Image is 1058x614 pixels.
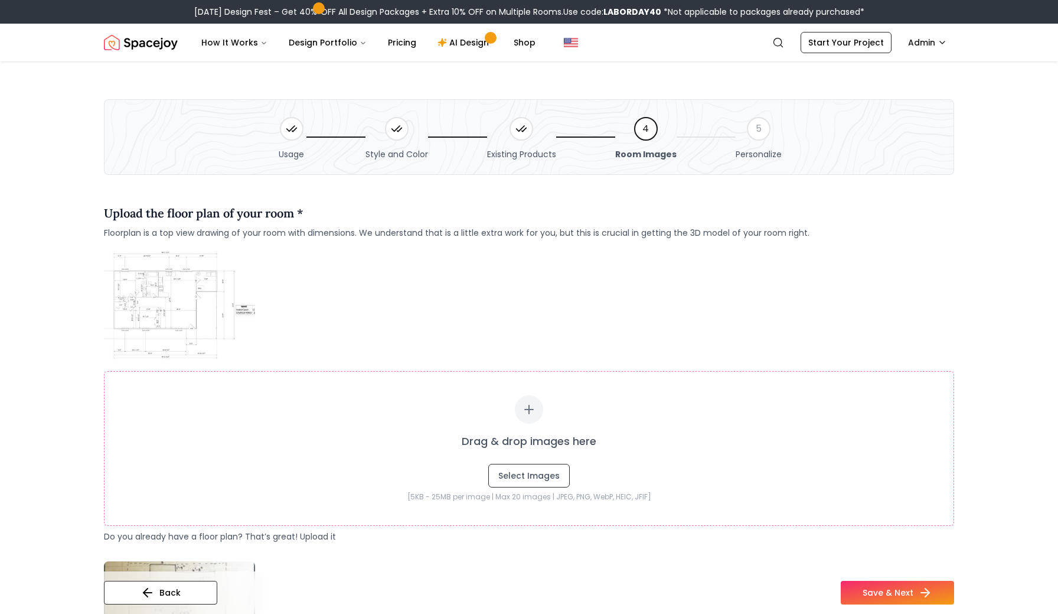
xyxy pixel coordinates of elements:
[104,581,217,605] button: Back
[192,31,545,54] nav: Main
[365,148,428,160] span: Style and Color
[104,227,809,239] span: Floorplan is a top view drawing of your room with dimensions. We understand that is a little extr...
[563,6,661,18] span: Use code:
[901,32,954,53] button: Admin
[736,148,782,160] span: Personalize
[841,581,954,605] button: Save & Next
[488,464,570,488] button: Select Images
[747,117,770,141] div: 5
[504,31,545,54] a: Shop
[564,35,578,50] img: United States
[378,31,426,54] a: Pricing
[128,492,930,502] p: [5KB - 25MB per image | Max 20 images | JPEG, PNG, WebP, HEIC, JFIF]
[192,31,277,54] button: How It Works
[428,31,502,54] a: AI Design
[279,148,304,160] span: Usage
[104,24,954,61] nav: Global
[801,32,892,53] a: Start Your Project
[634,117,658,141] div: 4
[487,148,556,160] span: Existing Products
[194,6,864,18] div: [DATE] Design Fest – Get 40% OFF All Design Packages + Extra 10% OFF on Multiple Rooms.
[104,531,954,542] p: Do you already have a floor plan? That’s great! Upload it
[462,433,596,450] p: Drag & drop images here
[104,31,178,54] a: Spacejoy
[615,148,677,160] span: Room Images
[661,6,864,18] span: *Not applicable to packages already purchased*
[104,31,178,54] img: Spacejoy Logo
[603,6,661,18] b: LABORDAY40
[104,204,809,222] h4: Upload the floor plan of your room *
[279,31,376,54] button: Design Portfolio
[104,248,255,362] img: Guide image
